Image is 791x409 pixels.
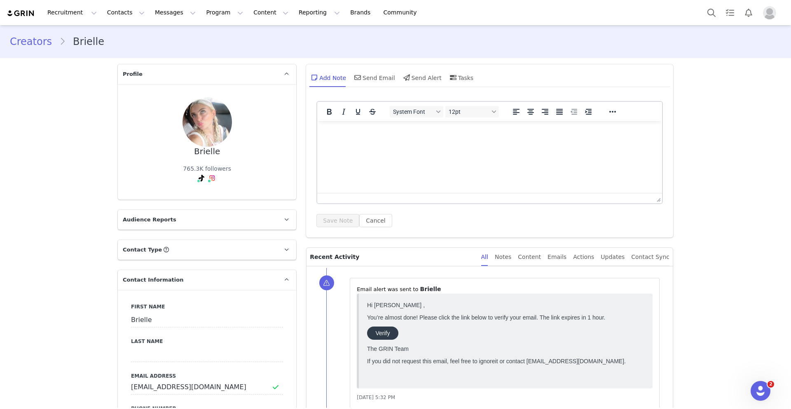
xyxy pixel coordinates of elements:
img: placeholder-profile.jpg [763,6,776,19]
div: Brielle [194,147,220,156]
button: Align center [524,106,538,118]
button: Cancel [359,214,392,227]
iframe: Intercom live chat [751,381,770,401]
div: Send Email [353,68,395,87]
label: Last Name [131,338,283,345]
span: Contact Type [123,246,162,254]
button: Content [248,3,293,22]
button: Messages [150,3,201,22]
input: Email Address [131,380,283,395]
p: Hi [PERSON_NAME] , [3,3,281,10]
div: Contact Sync [631,248,669,266]
span: Audience Reports [123,216,176,224]
button: Reveal or hide additional toolbar items [606,106,620,118]
p: You’re almost done! Please click the link below to verify your email. The link expires in 1 hour. [3,16,281,22]
div: Updates [601,248,625,266]
button: Strikethrough [365,106,379,118]
button: Profile [758,6,784,19]
label: First Name [131,303,283,310]
button: Increase indent [581,106,595,118]
div: Emails [548,248,566,266]
span: System Font [393,108,433,115]
a: Community [379,3,426,22]
span: Contact Information [123,276,183,284]
button: Program [201,3,248,22]
button: Recruitment [42,3,102,22]
button: Contacts [102,3,150,22]
span: Profile [123,70,143,78]
button: Save Note [316,214,359,227]
p: If you did not request this email, feel free to ignore [3,59,281,66]
div: Notes [495,248,511,266]
span: Brielle [420,286,441,292]
label: Email Address [131,372,283,380]
div: Add Note [309,68,346,87]
button: Align left [509,106,523,118]
button: Decrease indent [567,106,581,118]
img: instagram.svg [209,175,215,181]
button: Italic [337,106,351,118]
body: The GRIN Team [3,3,281,79]
div: Content [518,248,541,266]
div: Tasks [448,68,474,87]
img: grin logo [7,9,35,17]
iframe: Rich Text Area [317,121,662,193]
p: Recent Activity [310,248,474,266]
div: All [481,248,488,266]
button: Reporting [294,3,345,22]
button: Align right [538,106,552,118]
button: Justify [552,106,566,118]
a: Verify [3,28,35,41]
div: 765.3K followers [183,165,231,173]
div: Actions [573,248,594,266]
div: Press the Up and Down arrow keys to resize the editor. [653,193,662,203]
span: 2 [768,381,774,388]
a: Creators [10,34,59,49]
span: 12pt [449,108,489,115]
a: Brands [345,3,378,22]
span: it or contact [EMAIL_ADDRESS][DOMAIN_NAME]. [131,59,262,66]
p: ⁨Email⁩ alert was sent to ⁨ ⁩ [357,285,653,294]
span: [DATE] 5:32 PM [357,395,395,400]
button: Fonts [390,106,443,118]
a: Tasks [721,3,739,22]
button: Bold [322,106,336,118]
button: Notifications [740,3,758,22]
button: Underline [351,106,365,118]
img: 6ef103b2-7004-4ca2-862d-50fa6a5b773f.jpg [183,97,232,147]
button: Search [702,3,721,22]
div: Send Alert [402,68,442,87]
button: Font sizes [445,106,499,118]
